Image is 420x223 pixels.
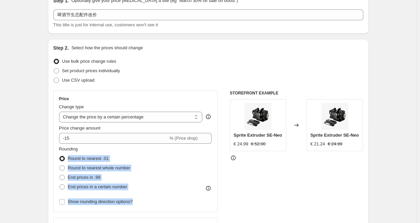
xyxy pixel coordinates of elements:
[328,141,342,147] strike: € 24.99
[53,9,363,20] input: 30% off holiday sale
[68,156,109,161] span: Round to nearest .01
[59,146,78,151] span: Rounding
[62,68,120,73] span: Set product prices individually
[310,133,359,138] span: Sprite Extruder SE-Neo
[234,133,282,138] span: Sprite Extruder SE-Neo
[62,78,95,83] span: Use CSV upload
[53,45,69,51] h2: Step 2.
[68,199,133,204] span: Show rounding direction options?
[53,22,158,27] span: This title is just for internal use, customers won't see it
[68,184,127,189] span: End prices in a certain number
[310,141,325,147] div: € 21.24
[169,136,198,141] span: % (Price drop)
[321,103,348,130] img: 08253cf845a6f7d92f25de15ca964665_80x.jpg
[230,90,363,96] h6: STOREFRONT EXAMPLE
[59,104,84,109] span: Change type
[244,103,271,130] img: 08253cf845a6f7d92f25de15ca964665_80x.jpg
[205,113,212,120] div: help
[68,165,130,170] span: Round to nearest whole number
[234,141,248,147] div: € 24.99
[68,175,101,180] span: End prices in .99
[59,96,69,102] h3: Price
[62,59,116,64] span: Use bulk price change rules
[59,126,101,131] span: Price change amount
[71,45,143,51] p: Select how the prices should change
[251,141,265,147] strike: € 52.00
[59,133,168,144] input: -15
